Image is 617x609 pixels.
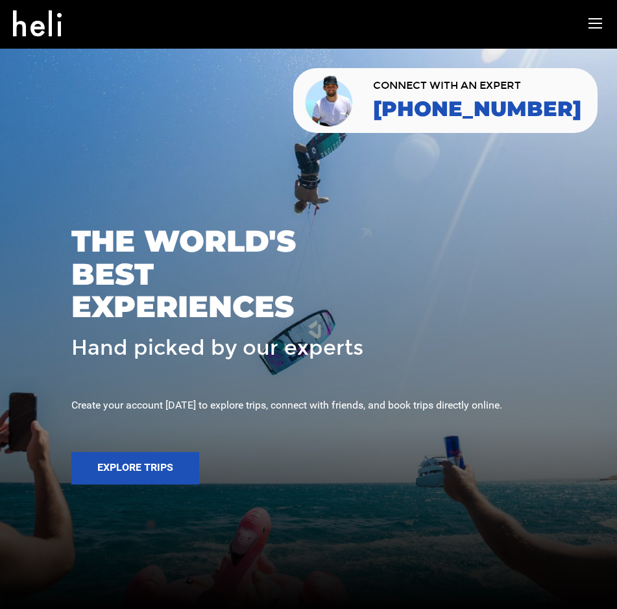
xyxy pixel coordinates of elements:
[6,398,611,413] div: Create your account [DATE] to explore trips, connect with friends, and book trips directly online.
[71,452,199,484] button: Explore Trips
[71,225,296,324] span: THE WORLD'S BEST EXPERIENCES
[373,97,581,121] a: [PHONE_NUMBER]
[71,337,363,359] span: Hand picked by our experts
[303,73,357,128] img: contact our team
[373,80,581,91] span: CONNECT WITH AN EXPERT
